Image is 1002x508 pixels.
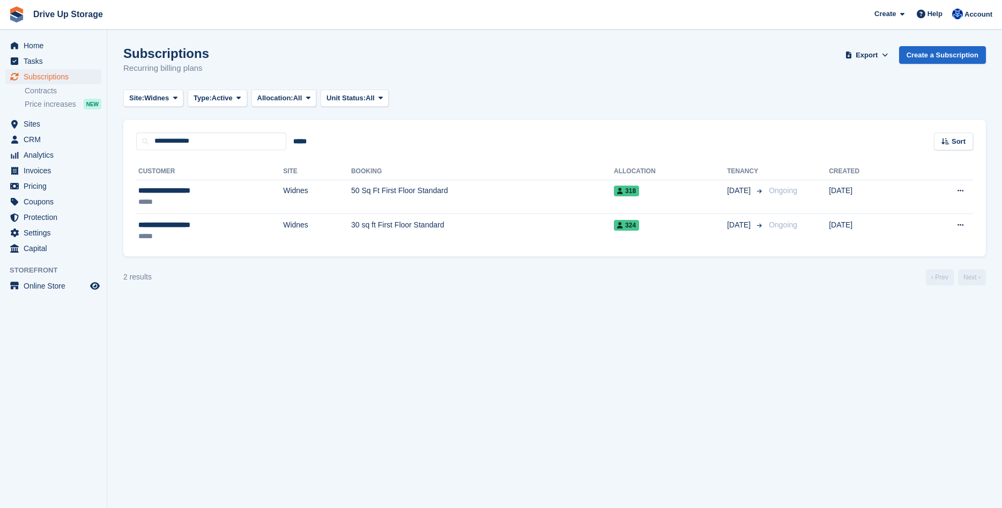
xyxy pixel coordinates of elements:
span: Tasks [24,54,88,69]
span: [DATE] [727,185,753,196]
th: Allocation [614,163,727,180]
a: Contracts [25,86,101,96]
span: 324 [614,220,639,231]
span: Analytics [24,148,88,163]
td: [DATE] [829,214,912,248]
a: Previous [926,269,954,285]
a: menu [5,278,101,293]
span: Allocation: [257,93,293,104]
span: Widnes [144,93,169,104]
a: menu [5,194,101,209]
a: menu [5,116,101,131]
span: All [293,93,302,104]
a: menu [5,54,101,69]
span: Protection [24,210,88,225]
th: Customer [136,163,283,180]
span: Ongoing [769,186,797,195]
a: menu [5,69,101,84]
span: Help [927,9,942,19]
span: Active [212,93,233,104]
span: Home [24,38,88,53]
th: Tenancy [727,163,765,180]
a: menu [5,163,101,178]
span: Type: [194,93,212,104]
span: Price increases [25,99,76,109]
td: 30 sq ft First Floor Standard [351,214,614,248]
p: Recurring billing plans [123,62,209,75]
span: Pricing [24,179,88,194]
td: [DATE] [829,180,912,214]
nav: Page [924,269,988,285]
img: stora-icon-8386f47178a22dfd0bd8f6a31ec36ba5ce8667c1dd55bd0f319d3a0aa187defe.svg [9,6,25,23]
span: Settings [24,225,88,240]
h1: Subscriptions [123,46,209,61]
span: Sites [24,116,88,131]
span: Unit Status: [326,93,366,104]
a: menu [5,225,101,240]
span: Export [856,50,878,61]
th: Booking [351,163,614,180]
span: 318 [614,186,639,196]
th: Site [283,163,351,180]
button: Type: Active [188,90,247,107]
span: Sort [952,136,966,147]
button: Unit Status: All [321,90,389,107]
span: Create [874,9,896,19]
a: menu [5,241,101,256]
span: Capital [24,241,88,256]
div: 2 results [123,271,152,283]
button: Site: Widnes [123,90,183,107]
span: Subscriptions [24,69,88,84]
span: Coupons [24,194,88,209]
a: Next [958,269,986,285]
div: NEW [84,99,101,109]
span: Storefront [10,265,107,276]
a: menu [5,132,101,147]
a: menu [5,148,101,163]
span: Ongoing [769,220,797,229]
button: Allocation: All [251,90,317,107]
th: Created [829,163,912,180]
td: 50 Sq Ft First Floor Standard [351,180,614,214]
span: Account [964,9,992,20]
img: Widnes Team [952,9,963,19]
span: Invoices [24,163,88,178]
a: menu [5,38,101,53]
td: Widnes [283,214,351,248]
a: menu [5,179,101,194]
a: Create a Subscription [899,46,986,64]
a: Drive Up Storage [29,5,107,23]
span: CRM [24,132,88,147]
td: Widnes [283,180,351,214]
a: Price increases NEW [25,98,101,110]
a: Preview store [88,279,101,292]
button: Export [843,46,890,64]
span: [DATE] [727,219,753,231]
span: Site: [129,93,144,104]
a: menu [5,210,101,225]
span: All [366,93,375,104]
span: Online Store [24,278,88,293]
